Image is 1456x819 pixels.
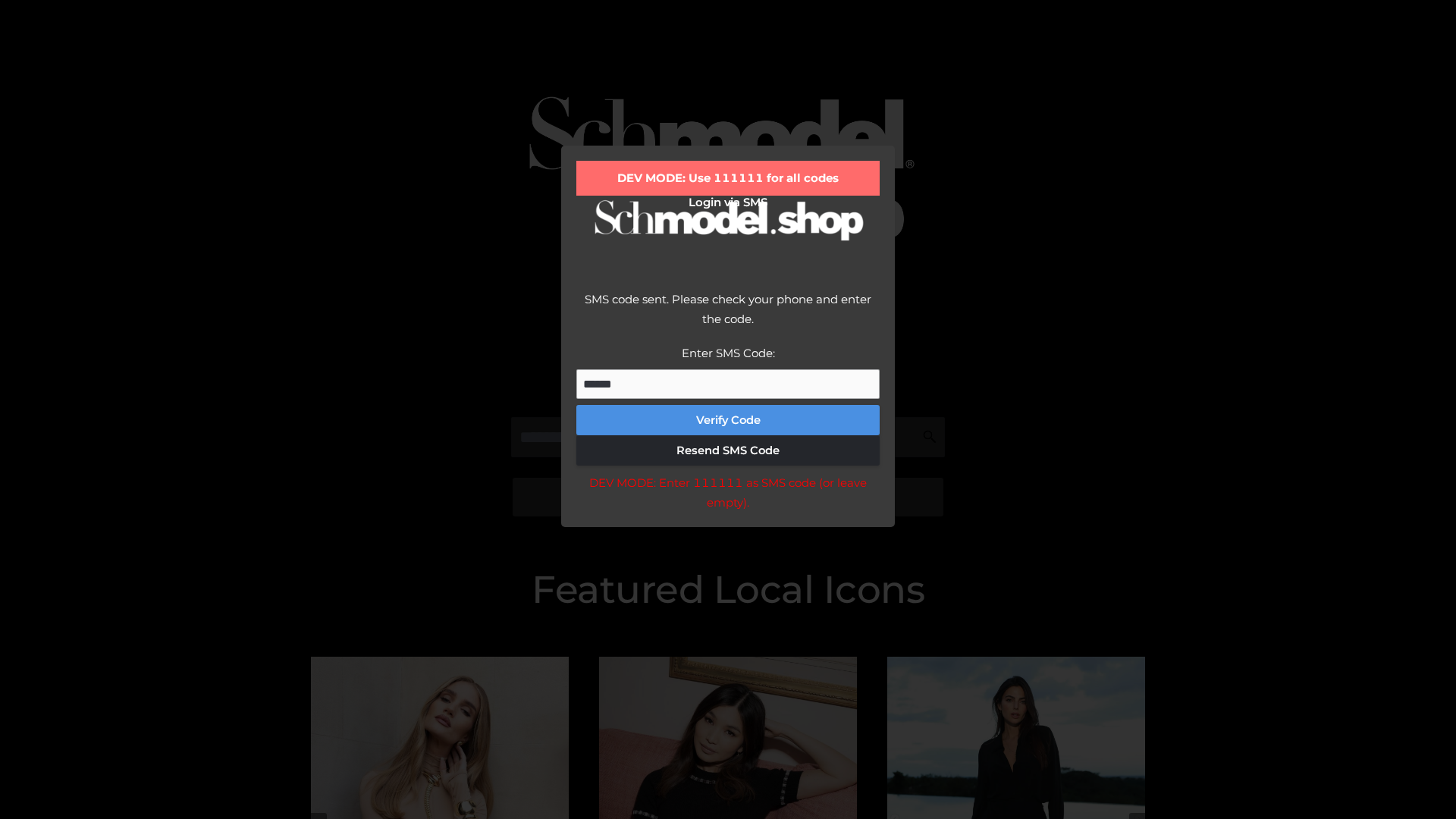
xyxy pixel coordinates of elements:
[576,196,880,209] h2: Login via SMS
[576,290,880,344] div: SMS code sent. Please check your phone and enter the code.
[576,435,880,466] button: Resend SMS Code
[576,161,880,196] div: DEV MODE: Use 111111 for all codes
[576,405,880,435] button: Verify Code
[682,346,775,360] label: Enter SMS Code:
[576,473,880,512] div: DEV MODE: Enter 111111 as SMS code (or leave empty).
